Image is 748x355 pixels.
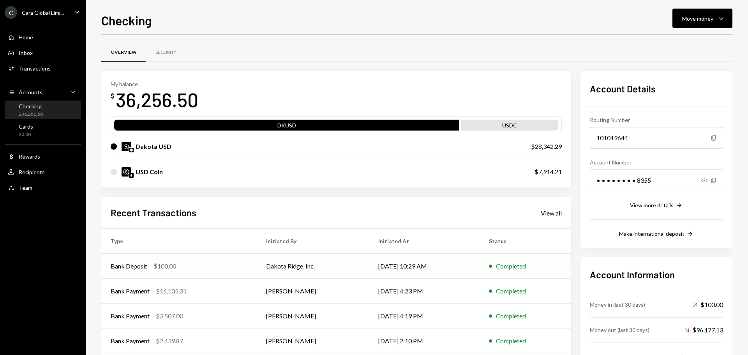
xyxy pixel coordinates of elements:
button: Move money [672,9,732,28]
div: $96,177.13 [684,325,723,335]
div: Bank Payment [111,336,150,346]
a: Inbox [5,46,81,60]
td: [DATE] 4:23 PM [369,279,480,304]
div: Team [19,184,32,191]
td: [PERSON_NAME] [257,279,369,304]
div: Cards [19,123,33,130]
a: Home [5,30,81,44]
button: View more details [630,201,683,210]
div: Inbox [19,49,33,56]
div: Accounts [19,89,42,95]
a: Security [146,42,186,62]
td: [DATE] 2:10 PM [369,329,480,353]
div: Home [19,34,33,41]
div: Dakota USD [136,142,171,151]
div: USD Coin [136,167,163,177]
th: Initiated At [369,229,480,254]
div: DKUSD [114,121,459,132]
div: Rewards [19,153,40,160]
img: ethereum-mainnet [129,173,134,178]
div: Routing Number [590,116,723,124]
div: Security [155,49,176,56]
div: $28,342.29 [531,142,562,151]
th: Status [480,229,571,254]
img: base-mainnet [129,148,134,152]
div: View more details [630,202,674,208]
td: [DATE] 10:29 AM [369,254,480,279]
div: Completed [496,311,526,321]
div: Account Number [590,158,723,166]
div: Transactions [19,65,51,72]
td: [PERSON_NAME] [257,329,369,353]
div: Overview [111,49,137,56]
div: Completed [496,286,526,296]
a: Overview [101,42,146,62]
div: Completed [496,336,526,346]
a: Recipients [5,165,81,179]
a: Rewards [5,149,81,163]
a: Transactions [5,61,81,75]
div: $100.00 [693,300,723,309]
div: $100.00 [153,261,176,271]
div: $2,439.87 [156,336,183,346]
div: • • • • • • • • 8355 [590,170,723,191]
a: Team [5,180,81,194]
div: Money in (last 30 days) [590,300,645,309]
div: Move money [682,14,713,23]
a: View all [541,208,562,217]
a: Cards$0.00 [5,121,81,140]
a: Checking$36,256.50 [5,101,81,119]
div: Money out (last 30 days) [590,326,649,334]
h2: Recent Transactions [111,206,196,219]
img: USDC [122,167,131,177]
div: $3,507.00 [156,311,183,321]
div: Make international deposit [619,230,684,237]
a: Accounts [5,85,81,99]
div: Checking [19,103,43,110]
div: $16,105.31 [156,286,187,296]
div: My balance [111,81,198,87]
td: [DATE] 4:19 PM [369,304,480,329]
div: $36,256.50 [19,111,43,118]
td: [PERSON_NAME] [257,304,369,329]
div: $ [111,92,114,100]
div: 101019644 [590,127,723,149]
div: USDC [461,121,558,132]
div: $0.00 [19,131,33,138]
div: Bank Payment [111,311,150,321]
div: Bank Deposit [111,261,147,271]
h2: Account Information [590,268,723,281]
button: Make international deposit [619,230,694,238]
div: $7,914.21 [535,167,562,177]
th: Initiated By [257,229,369,254]
div: 36,256.50 [116,87,198,112]
div: Completed [496,261,526,271]
img: DKUSD [122,142,131,151]
h2: Account Details [590,82,723,95]
div: Recipients [19,169,45,175]
div: C [5,6,17,19]
th: Type [101,229,257,254]
h1: Checking [101,12,152,28]
div: Cara Global Limi... [22,9,64,16]
div: Bank Payment [111,286,150,296]
td: Dakota Ridge, Inc. [257,254,369,279]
